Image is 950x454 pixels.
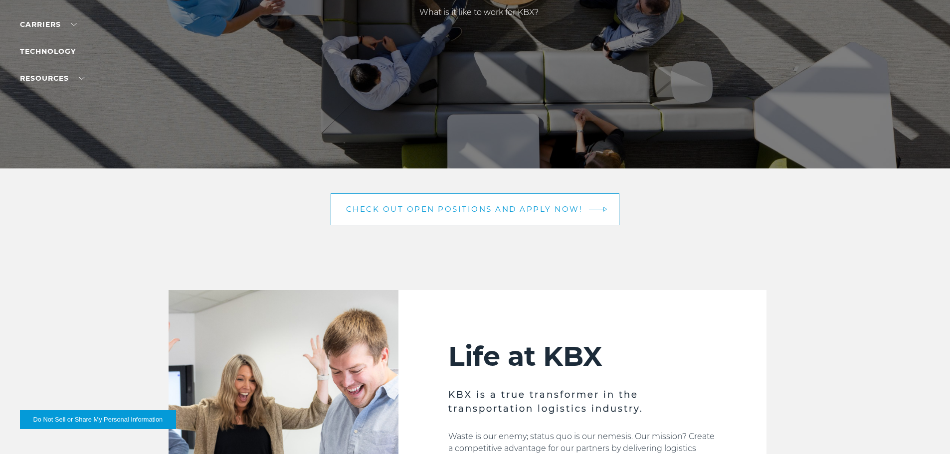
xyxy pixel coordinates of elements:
[448,388,717,416] h3: KBX is a true transformer in the transportation logistics industry.
[331,193,620,225] a: Check out open positions and apply now! arrow arrow
[20,410,176,429] button: Do Not Sell or Share My Personal Information
[20,47,76,56] a: Technology
[419,6,539,18] p: What is it like to work for KBX?
[20,20,77,29] a: Carriers
[20,74,85,83] a: RESOURCES
[603,206,607,212] img: arrow
[448,340,717,373] h2: Life at KBX
[346,205,583,213] span: Check out open positions and apply now!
